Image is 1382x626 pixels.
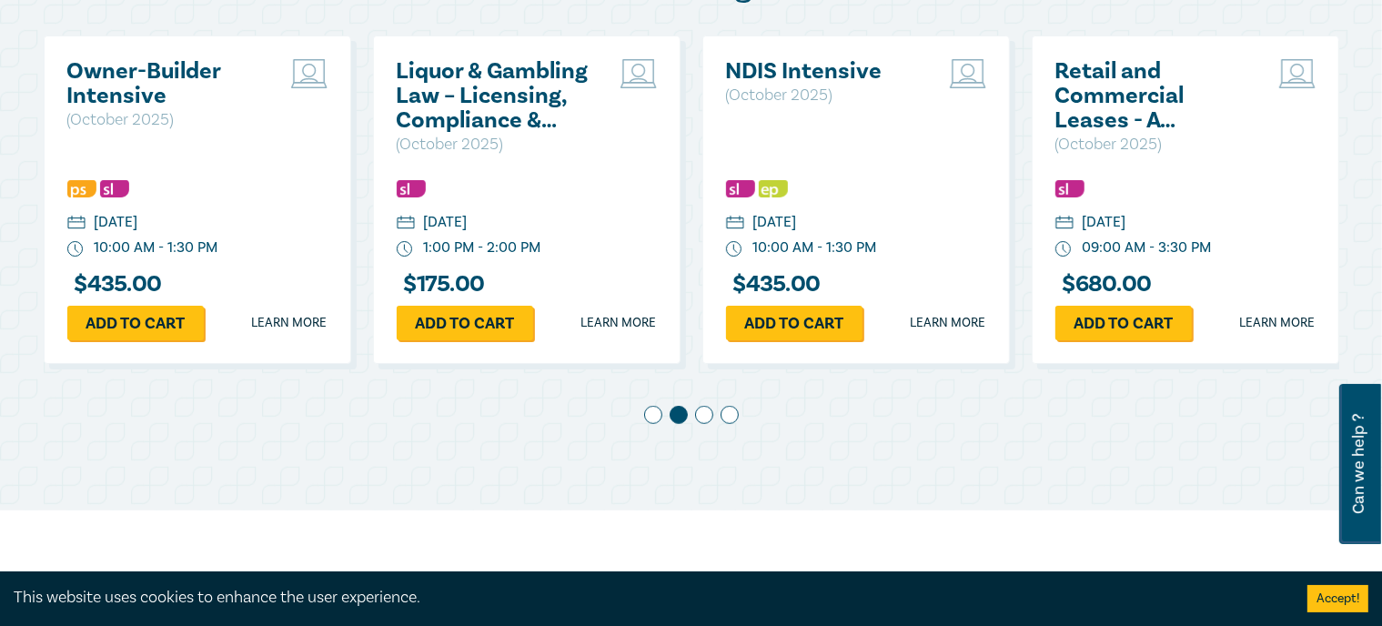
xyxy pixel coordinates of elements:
h3: $ 435.00 [67,272,162,297]
div: This website uses cookies to enhance the user experience. [14,586,1280,610]
div: [DATE] [424,212,468,233]
img: Professional Skills [67,180,96,197]
div: [DATE] [753,212,797,233]
p: ( October 2025 ) [67,108,263,132]
h3: $ 435.00 [726,272,821,297]
img: Substantive Law [1055,180,1084,197]
img: watch [397,241,413,257]
p: ( October 2025 ) [726,84,922,107]
img: calendar [397,216,415,232]
div: [DATE] [1083,212,1126,233]
img: calendar [726,216,744,232]
img: Live Stream [620,59,657,88]
a: NDIS Intensive [726,59,922,84]
a: Learn more [911,314,986,332]
h3: $ 175.00 [397,272,485,297]
img: calendar [1055,216,1074,232]
h3: $ 680.00 [1055,272,1152,297]
img: Live Stream [950,59,986,88]
a: Owner-Builder Intensive [67,59,263,108]
a: Learn more [581,314,657,332]
img: watch [67,241,84,257]
button: Accept cookies [1307,585,1368,612]
p: ( October 2025 ) [1055,133,1251,156]
img: watch [1055,241,1072,257]
img: calendar [67,216,86,232]
a: Add to cart [397,306,533,340]
div: 09:00 AM - 3:30 PM [1083,237,1212,258]
img: watch [726,241,742,257]
a: Liquor & Gambling Law – Licensing, Compliance & Regulations [397,59,592,133]
a: Add to cart [67,306,204,340]
img: Substantive Law [397,180,426,197]
div: 10:00 AM - 1:30 PM [95,237,218,258]
a: Add to cart [1055,306,1192,340]
a: Add to cart [726,306,862,340]
img: Ethics & Professional Responsibility [759,180,788,197]
div: 1:00 PM - 2:00 PM [424,237,541,258]
span: Can we help ? [1350,395,1367,533]
div: [DATE] [95,212,138,233]
div: 10:00 AM - 1:30 PM [753,237,877,258]
img: Live Stream [291,59,328,88]
img: Live Stream [1279,59,1316,88]
a: Learn more [1240,314,1316,332]
a: Retail and Commercial Leases - A Practical Guide ([DATE]) [1055,59,1251,133]
img: Substantive Law [726,180,755,197]
a: Learn more [252,314,328,332]
img: Substantive Law [100,180,129,197]
p: ( October 2025 ) [397,133,592,156]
